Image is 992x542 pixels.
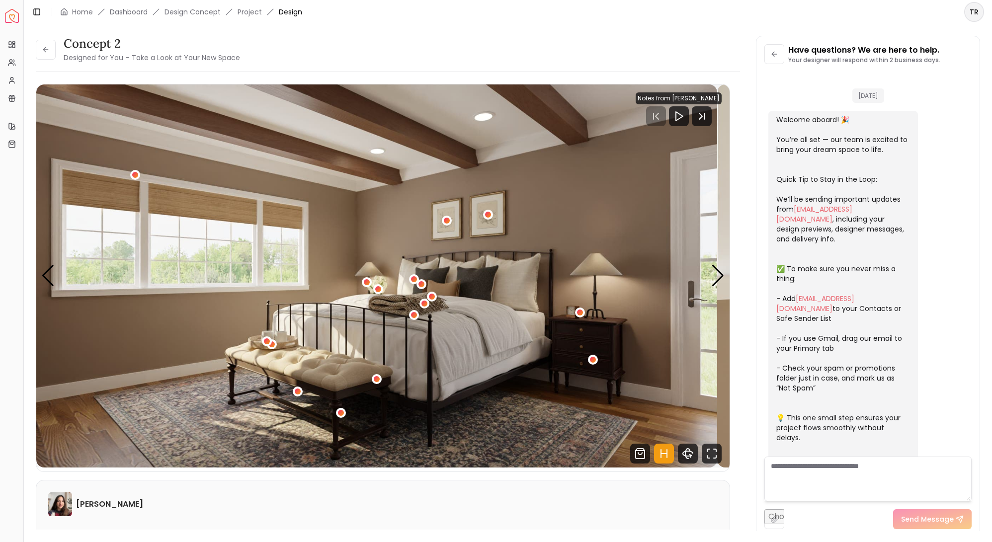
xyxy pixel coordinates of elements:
small: Designed for You – Take a Look at Your New Space [64,53,240,63]
a: [EMAIL_ADDRESS][DOMAIN_NAME] [776,204,852,224]
div: Next slide [711,265,725,287]
h6: [PERSON_NAME] [76,498,143,510]
a: Project [238,7,262,17]
nav: breadcrumb [60,7,302,17]
div: Carousel [36,84,730,467]
svg: Play [673,110,685,122]
img: Design Render 1 [36,84,717,467]
span: [DATE] [852,88,884,103]
span: TR [965,3,983,21]
svg: Next Track [692,106,712,126]
svg: Shop Products from this design [630,444,650,464]
div: Welcome aboard! 🎉 You’re all set — our team is excited to bring your dream space to life. Quick T... [776,115,908,532]
button: TR [964,2,984,22]
img: Maria Castillero [48,492,72,516]
p: Please listen to the voice note from your designer, outlining the details of your design. [48,528,718,538]
img: Spacejoy Logo [5,9,19,23]
a: Dashboard [110,7,148,17]
h3: concept 2 [64,36,240,52]
svg: Hotspots Toggle [654,444,674,464]
svg: 360 View [678,444,698,464]
a: Home [72,7,93,17]
a: Spacejoy [5,9,19,23]
div: 1 / 5 [36,84,717,467]
svg: Fullscreen [702,444,722,464]
p: Have questions? We are here to help. [788,44,940,56]
div: Notes from [PERSON_NAME] [636,92,722,104]
p: Your designer will respond within 2 business days. [788,56,940,64]
a: [EMAIL_ADDRESS][DOMAIN_NAME] [776,294,854,313]
li: Design Concept [165,7,221,17]
div: Previous slide [41,265,55,287]
span: Design [279,7,302,17]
